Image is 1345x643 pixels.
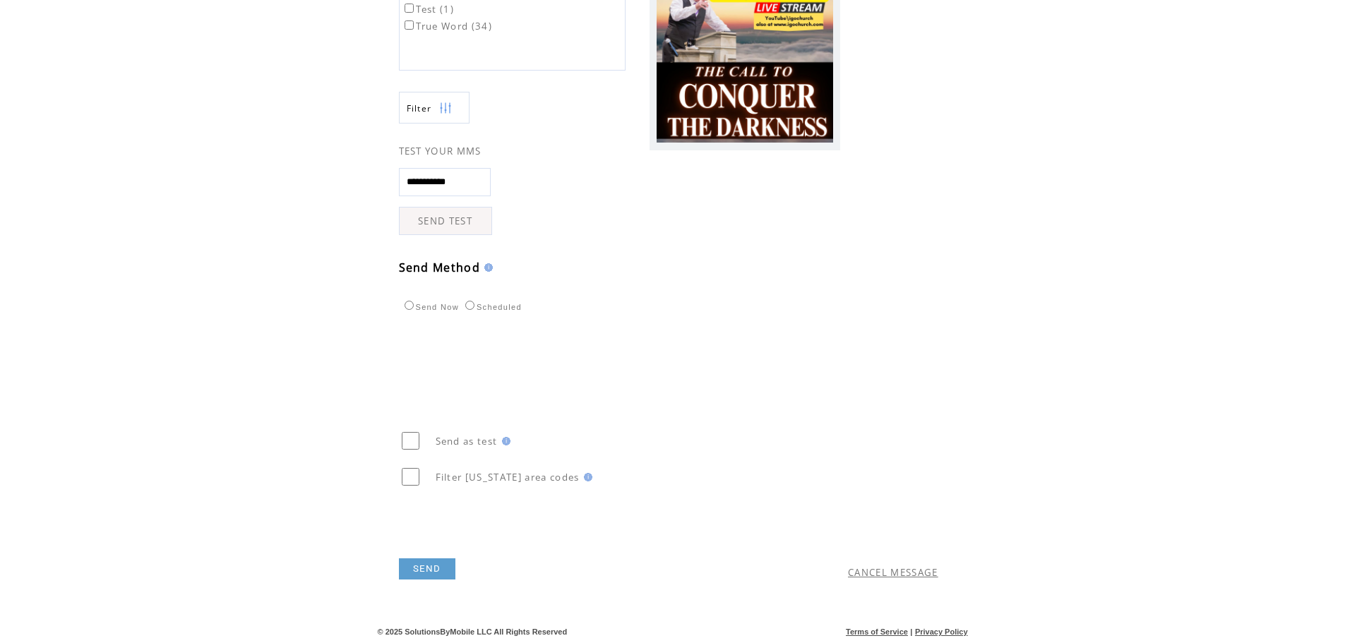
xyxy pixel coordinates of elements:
a: SEND TEST [399,207,492,235]
span: Show filters [407,102,432,114]
a: Privacy Policy [915,627,968,636]
span: Send Method [399,260,481,275]
a: CANCEL MESSAGE [848,566,938,579]
label: Test (1) [402,3,455,16]
input: Test (1) [405,4,414,13]
label: Send Now [401,303,459,311]
label: True Word (34) [402,20,493,32]
span: | [910,627,912,636]
img: help.gif [498,437,510,445]
a: Filter [399,92,470,124]
span: © 2025 SolutionsByMobile LLC All Rights Reserved [378,627,568,636]
img: filters.png [439,92,452,124]
span: TEST YOUR MMS [399,145,482,157]
img: help.gif [480,263,493,272]
input: True Word (34) [405,20,414,30]
span: Filter [US_STATE] area codes [436,471,580,483]
label: Scheduled [462,303,522,311]
a: SEND [399,558,455,579]
span: Send as test [436,435,498,447]
img: help.gif [580,473,592,481]
input: Scheduled [465,301,474,310]
input: Send Now [405,301,414,310]
a: Terms of Service [846,627,908,636]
